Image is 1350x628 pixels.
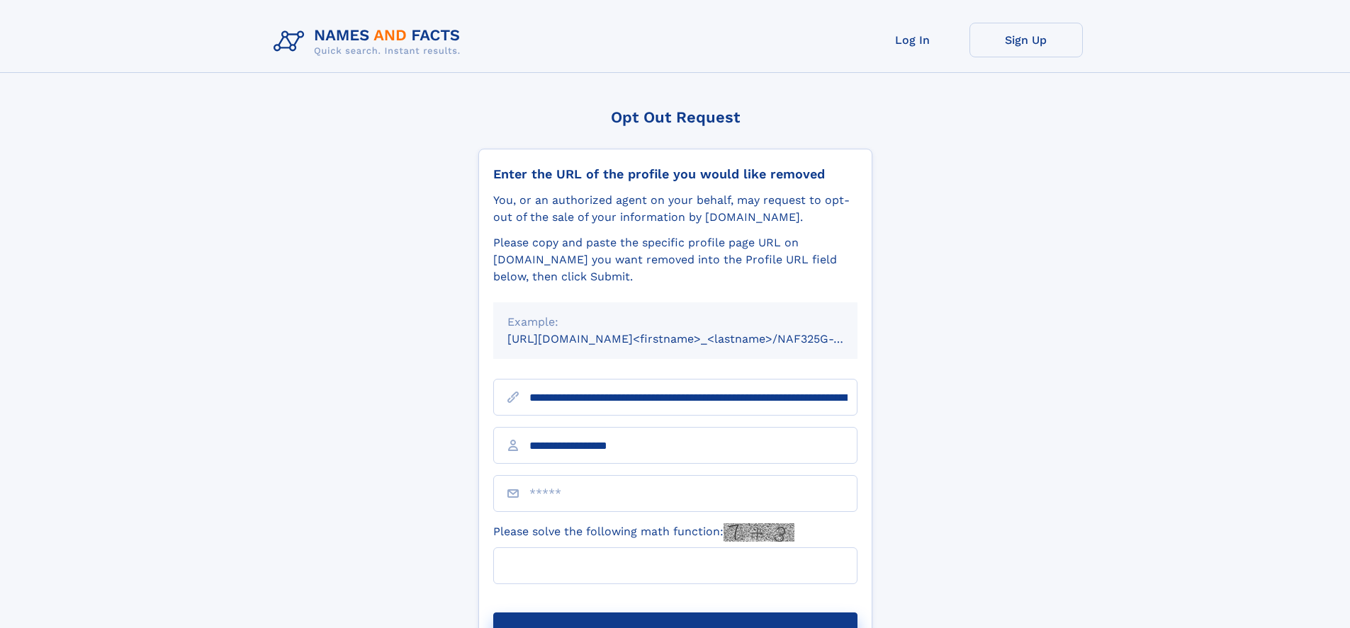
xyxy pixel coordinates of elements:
[478,108,872,126] div: Opt Out Request
[856,23,969,57] a: Log In
[969,23,1083,57] a: Sign Up
[493,192,857,226] div: You, or an authorized agent on your behalf, may request to opt-out of the sale of your informatio...
[493,166,857,182] div: Enter the URL of the profile you would like removed
[493,523,794,542] label: Please solve the following math function:
[268,23,472,61] img: Logo Names and Facts
[507,332,884,346] small: [URL][DOMAIN_NAME]<firstname>_<lastname>/NAF325G-xxxxxxxx
[493,234,857,285] div: Please copy and paste the specific profile page URL on [DOMAIN_NAME] you want removed into the Pr...
[507,314,843,331] div: Example:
